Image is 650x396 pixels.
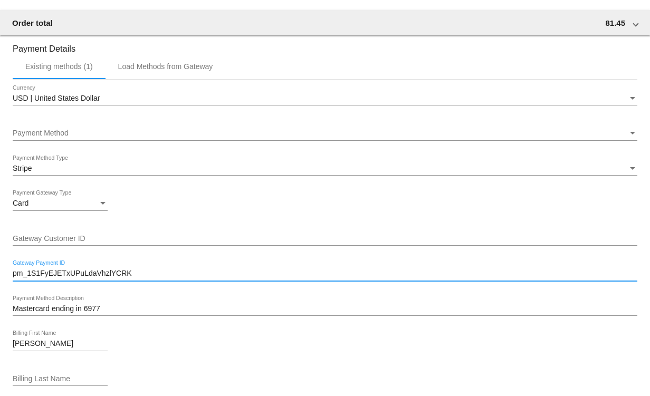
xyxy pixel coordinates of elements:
[13,129,637,138] mat-select: Payment Method
[118,62,213,71] div: Load Methods from Gateway
[605,18,625,27] span: 81.45
[12,18,53,27] span: Order total
[13,94,100,102] span: USD | United States Dollar
[25,62,93,71] div: Existing methods (1)
[13,269,637,278] input: Gateway Payment ID
[13,305,637,313] input: Payment Method Description
[13,235,637,243] input: Gateway Customer ID
[13,94,637,103] mat-select: Currency
[13,375,108,383] input: Billing Last Name
[13,129,69,137] span: Payment Method
[13,164,32,172] span: Stripe
[13,165,637,173] mat-select: Payment Method Type
[13,340,108,348] input: Billing First Name
[13,199,28,207] span: Card
[13,36,637,54] h3: Payment Details
[13,199,108,208] mat-select: Payment Gateway Type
